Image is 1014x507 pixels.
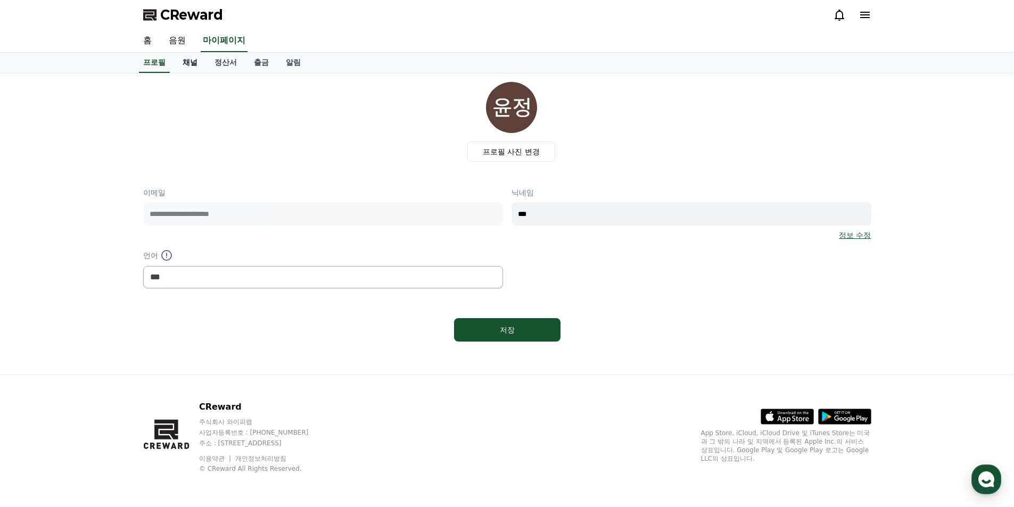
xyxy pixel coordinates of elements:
button: 저장 [454,318,560,342]
a: 음원 [160,30,194,52]
p: 주소 : [STREET_ADDRESS] [199,439,329,447]
p: App Store, iCloud, iCloud Drive 및 iTunes Store는 미국과 그 밖의 나라 및 지역에서 등록된 Apple Inc.의 서비스 상표입니다. Goo... [701,429,871,463]
a: 출금 [245,53,277,73]
a: 대화 [70,337,137,364]
a: 정산서 [206,53,245,73]
label: 프로필 사진 변경 [467,142,555,162]
span: 대화 [97,354,110,362]
p: 주식회사 와이피랩 [199,418,329,426]
a: 마이페이지 [201,30,248,52]
img: profile_image [486,82,537,133]
a: 이용약관 [199,455,233,462]
p: 언어 [143,249,503,262]
span: 홈 [34,353,40,362]
a: 프로필 [139,53,170,73]
a: CReward [143,6,223,23]
a: 개인정보처리방침 [235,455,286,462]
a: 설정 [137,337,204,364]
span: CReward [160,6,223,23]
a: 홈 [3,337,70,364]
a: 알림 [277,53,309,73]
p: 이메일 [143,187,503,198]
p: © CReward All Rights Reserved. [199,464,329,473]
a: 홈 [135,30,160,52]
p: CReward [199,401,329,413]
span: 설정 [164,353,177,362]
p: 사업자등록번호 : [PHONE_NUMBER] [199,428,329,437]
p: 닉네임 [512,187,871,198]
a: 채널 [174,53,206,73]
div: 저장 [475,325,539,335]
a: 정보 수정 [839,230,871,240]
